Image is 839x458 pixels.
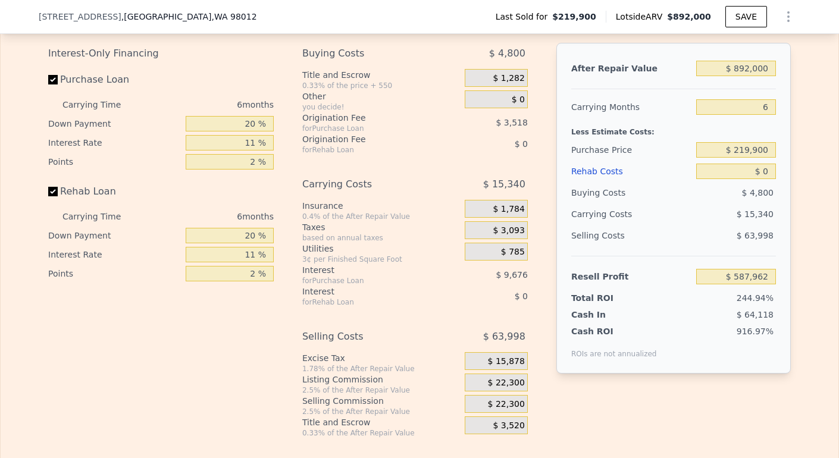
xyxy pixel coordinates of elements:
[48,226,181,245] div: Down Payment
[571,266,691,287] div: Resell Profit
[48,75,58,84] input: Purchase Loan
[488,356,525,367] span: $ 15,878
[512,95,525,105] span: $ 0
[483,326,525,347] span: $ 63,998
[737,310,774,319] span: $ 64,118
[145,95,274,114] div: 6 months
[571,139,691,161] div: Purchase Price
[302,264,435,276] div: Interest
[742,188,774,197] span: $ 4,800
[62,95,140,114] div: Carrying Time
[302,124,435,133] div: for Purchase Loan
[488,378,525,388] span: $ 22,300
[302,174,435,195] div: Carrying Costs
[737,209,774,219] span: $ 15,340
[737,327,774,336] span: 916.97%
[493,225,524,236] span: $ 3,093
[493,421,524,431] span: $ 3,520
[302,90,460,102] div: Other
[211,12,256,21] span: , WA 98012
[616,11,667,23] span: Lotside ARV
[515,291,528,301] span: $ 0
[737,293,774,303] span: 244.94%
[302,69,460,81] div: Title and Escrow
[302,286,435,297] div: Interest
[552,11,596,23] span: $219,900
[483,174,525,195] span: $ 15,340
[302,326,435,347] div: Selling Costs
[48,181,181,202] label: Rehab Loan
[667,12,711,21] span: $892,000
[515,139,528,149] span: $ 0
[39,11,121,23] span: [STREET_ADDRESS]
[48,187,58,196] input: Rehab Loan
[571,118,776,139] div: Less Estimate Costs:
[571,292,646,304] div: Total ROI
[48,245,181,264] div: Interest Rate
[777,5,800,29] button: Show Options
[571,161,691,182] div: Rehab Costs
[302,145,435,155] div: for Rehab Loan
[571,182,691,203] div: Buying Costs
[302,395,460,407] div: Selling Commission
[302,416,460,428] div: Title and Escrow
[302,212,460,221] div: 0.4% of the After Repair Value
[145,207,274,226] div: 6 months
[571,96,691,118] div: Carrying Months
[302,428,460,438] div: 0.33% of the After Repair Value
[302,374,460,385] div: Listing Commission
[62,207,140,226] div: Carrying Time
[571,225,691,246] div: Selling Costs
[496,11,553,23] span: Last Sold for
[302,81,460,90] div: 0.33% of the price + 550
[571,203,646,225] div: Carrying Costs
[302,255,460,264] div: 3¢ per Finished Square Foot
[496,270,527,280] span: $ 9,676
[302,200,460,212] div: Insurance
[48,69,181,90] label: Purchase Loan
[489,43,525,64] span: $ 4,800
[302,243,460,255] div: Utilities
[302,233,460,243] div: based on annual taxes
[302,43,435,64] div: Buying Costs
[302,297,435,307] div: for Rehab Loan
[302,352,460,364] div: Excise Tax
[48,43,274,64] div: Interest-Only Financing
[121,11,257,23] span: , [GEOGRAPHIC_DATA]
[302,112,435,124] div: Origination Fee
[302,385,460,395] div: 2.5% of the After Repair Value
[488,399,525,410] span: $ 22,300
[48,152,181,171] div: Points
[302,133,435,145] div: Origination Fee
[48,114,181,133] div: Down Payment
[496,118,527,127] span: $ 3,518
[302,407,460,416] div: 2.5% of the After Repair Value
[571,58,691,79] div: After Repair Value
[493,204,524,215] span: $ 1,784
[571,337,657,359] div: ROIs are not annualized
[302,102,460,112] div: you decide!
[302,276,435,286] div: for Purchase Loan
[302,364,460,374] div: 1.78% of the After Repair Value
[737,231,774,240] span: $ 63,998
[571,325,657,337] div: Cash ROI
[493,73,524,84] span: $ 1,282
[302,221,460,233] div: Taxes
[48,133,181,152] div: Interest Rate
[725,6,767,27] button: SAVE
[571,309,646,321] div: Cash In
[48,264,181,283] div: Points
[501,247,525,258] span: $ 785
